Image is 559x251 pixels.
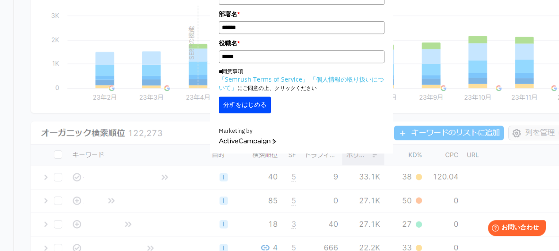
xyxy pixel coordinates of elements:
p: ■同意事項 にご同意の上、クリックください [219,67,384,92]
iframe: Help widget launcher [480,217,549,241]
label: 部署名 [219,9,384,19]
label: 役職名 [219,38,384,48]
a: 「Semrush Terms of Service」 [219,75,308,83]
a: 「個人情報の取り扱いについて」 [219,75,384,92]
div: Marketing by [219,127,384,136]
button: 分析をはじめる [219,97,271,113]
